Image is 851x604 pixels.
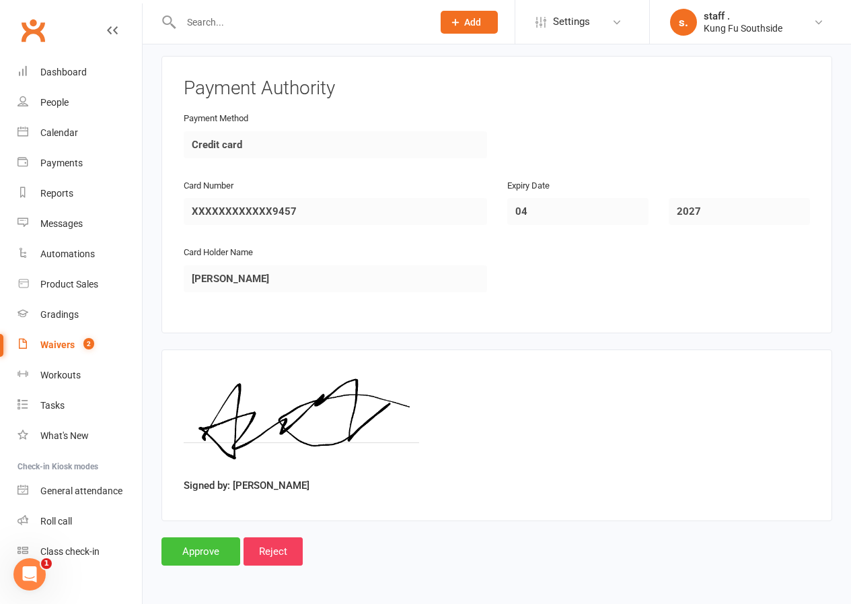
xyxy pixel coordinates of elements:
[184,179,233,193] label: Card Number
[40,485,122,496] div: General attendance
[40,127,78,138] div: Calendar
[17,209,142,239] a: Messages
[40,339,75,350] div: Waivers
[15,395,42,422] img: Profile image for Emily
[128,59,166,73] div: • [DATE]
[15,295,42,322] img: Profile image for Emily
[213,454,235,463] span: Help
[128,308,166,323] div: • [DATE]
[177,13,424,32] input: Search...
[670,9,697,36] div: s.
[184,78,810,99] h3: Payment Authority
[40,400,65,411] div: Tasks
[244,537,303,566] input: Reject
[16,13,50,47] a: Clubworx
[48,358,126,372] div: [PERSON_NAME]
[17,118,142,148] a: Calendar
[48,308,126,323] div: [PERSON_NAME]
[184,246,253,260] label: Card Holder Name
[48,159,126,173] div: [PERSON_NAME]
[441,11,498,34] button: Add
[40,430,89,441] div: What's New
[17,300,142,330] a: Gradings
[40,67,87,77] div: Dashboard
[17,330,142,360] a: Waivers 2
[128,209,166,223] div: • [DATE]
[89,420,179,474] button: Messages
[15,245,42,272] img: Profile image for Emily
[464,17,481,28] span: Add
[74,379,196,406] button: Ask a question
[15,345,42,372] img: Profile image for Emily
[48,109,126,123] div: [PERSON_NAME]
[15,145,42,172] img: Profile image for Emily
[704,22,782,34] div: Kung Fu Southside
[15,46,42,73] img: Profile image for Emily
[17,360,142,391] a: Workouts
[15,195,42,222] img: Profile image for Emily
[17,421,142,451] a: What's New
[40,279,98,290] div: Product Sales
[40,309,79,320] div: Gradings
[48,259,126,273] div: [PERSON_NAME]
[40,188,73,199] div: Reports
[507,179,550,193] label: Expiry Date
[41,558,52,569] span: 1
[40,97,69,108] div: People
[180,420,269,474] button: Help
[48,59,126,73] div: [PERSON_NAME]
[17,148,142,178] a: Payments
[17,178,142,209] a: Reports
[40,546,100,557] div: Class check-in
[17,88,142,118] a: People
[17,537,142,567] a: Class kiosk mode
[40,248,95,259] div: Automations
[128,358,166,372] div: • [DATE]
[17,506,142,537] a: Roll call
[17,391,142,421] a: Tasks
[128,109,166,123] div: • [DATE]
[40,218,83,229] div: Messages
[40,370,81,380] div: Workouts
[83,338,94,349] span: 2
[17,239,142,269] a: Automations
[108,454,160,463] span: Messages
[704,10,782,22] div: staff .
[100,5,172,28] h1: Messages
[128,259,166,273] div: • [DATE]
[31,454,59,463] span: Home
[184,372,419,473] img: image1755065862.png
[17,476,142,506] a: General attendance kiosk mode
[48,408,126,422] div: [PERSON_NAME]
[13,558,46,591] iframe: Intercom live chat
[48,209,126,223] div: [PERSON_NAME]
[15,96,42,123] img: Profile image for Emily
[128,408,166,422] div: • [DATE]
[161,537,240,566] input: Approve
[553,7,590,37] span: Settings
[17,57,142,88] a: Dashboard
[40,516,72,527] div: Roll call
[128,159,166,173] div: • [DATE]
[184,477,309,494] label: Signed by: [PERSON_NAME]
[17,269,142,300] a: Product Sales
[40,158,83,168] div: Payments
[184,112,248,126] label: Payment Method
